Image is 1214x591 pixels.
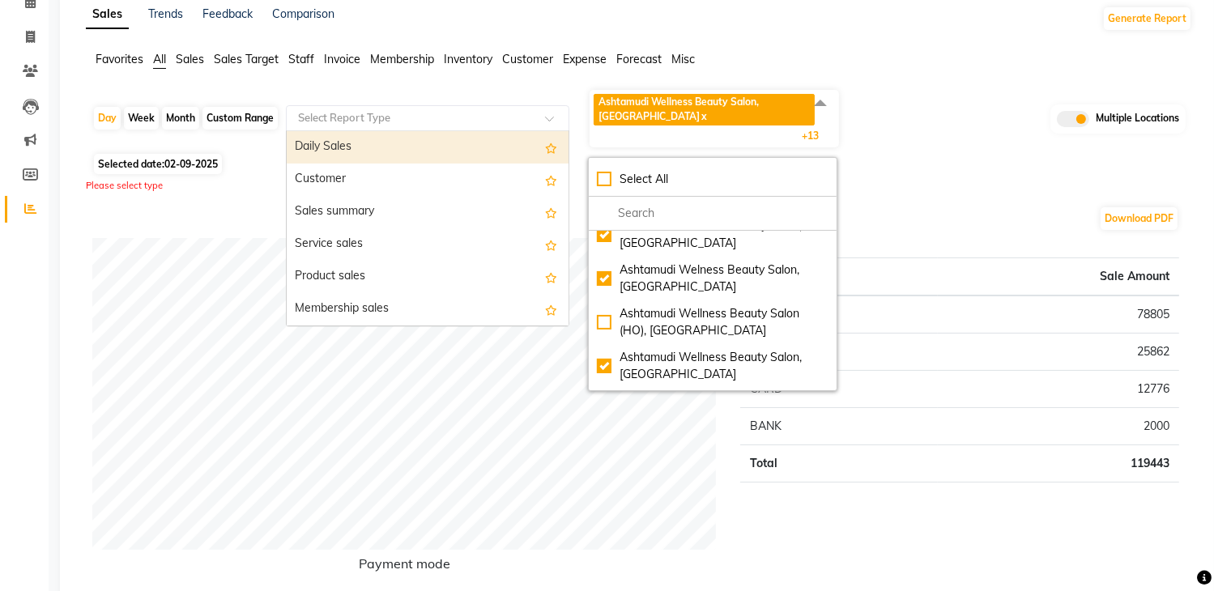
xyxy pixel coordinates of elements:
span: Expense [563,52,607,66]
span: Favorites [96,52,143,66]
div: Ashtamudi Welness Beauty Salon, [GEOGRAPHIC_DATA] [597,261,829,295]
div: Sales summary [287,196,569,228]
div: Please select type [86,179,1192,193]
ng-dropdown-panel: Options list [286,130,569,326]
span: Staff [288,52,314,66]
a: Feedback [202,6,253,21]
td: 2000 [938,407,1179,444]
td: 78805 [938,295,1179,334]
div: Select All [597,171,829,188]
td: PHONEPE [740,295,938,334]
span: Multiple Locations [1096,111,1179,127]
td: BANK [740,407,938,444]
div: Daily Sales [287,131,569,164]
div: Ashtamudi Wellness Beauty Salon, [GEOGRAPHIC_DATA] [597,218,829,252]
th: Sale Amount [938,257,1179,295]
span: Forecast [616,52,662,66]
div: Customer [287,164,569,196]
td: Total [740,444,938,482]
td: 25862 [938,333,1179,370]
td: 119443 [938,444,1179,482]
div: Ashtamudi Wellness Beauty Salon (HO), [GEOGRAPHIC_DATA] [597,305,829,339]
div: Service sales [287,228,569,261]
div: Week [124,107,159,130]
span: Add this report to Favorites List [545,202,557,222]
div: Month [162,107,199,130]
input: multiselect-search [597,205,829,222]
span: Add this report to Favorites List [545,267,557,287]
span: Sales [176,52,204,66]
td: CASH [740,333,938,370]
span: Add this report to Favorites List [545,170,557,189]
h6: Payment mode [92,556,716,578]
a: Comparison [272,6,334,21]
span: Sales Target [214,52,279,66]
span: Add this report to Favorites List [545,138,557,157]
span: Customer [502,52,553,66]
th: Type [740,257,938,295]
td: 12776 [938,370,1179,407]
button: Download PDF [1101,207,1178,230]
span: Inventory [444,52,492,66]
span: Add this report to Favorites List [545,235,557,254]
div: Day [94,107,121,130]
span: Misc [671,52,695,66]
div: Product sales [287,261,569,293]
span: Ashtamudi Wellness Beauty Salon, [GEOGRAPHIC_DATA] [598,96,759,122]
a: Trends [148,6,183,21]
span: Add this report to Favorites List [545,300,557,319]
span: Invoice [324,52,360,66]
span: 02-09-2025 [164,158,218,170]
span: Selected date: [94,154,222,174]
span: All [153,52,166,66]
div: Custom Range [202,107,278,130]
div: Ashtamudi Wellness Beauty Salon, [GEOGRAPHIC_DATA] [597,349,829,383]
span: +13 [803,130,832,142]
span: Membership [370,52,434,66]
a: x [700,110,707,122]
td: CARD [740,370,938,407]
button: Generate Report [1104,7,1191,30]
div: Membership sales [287,293,569,325]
